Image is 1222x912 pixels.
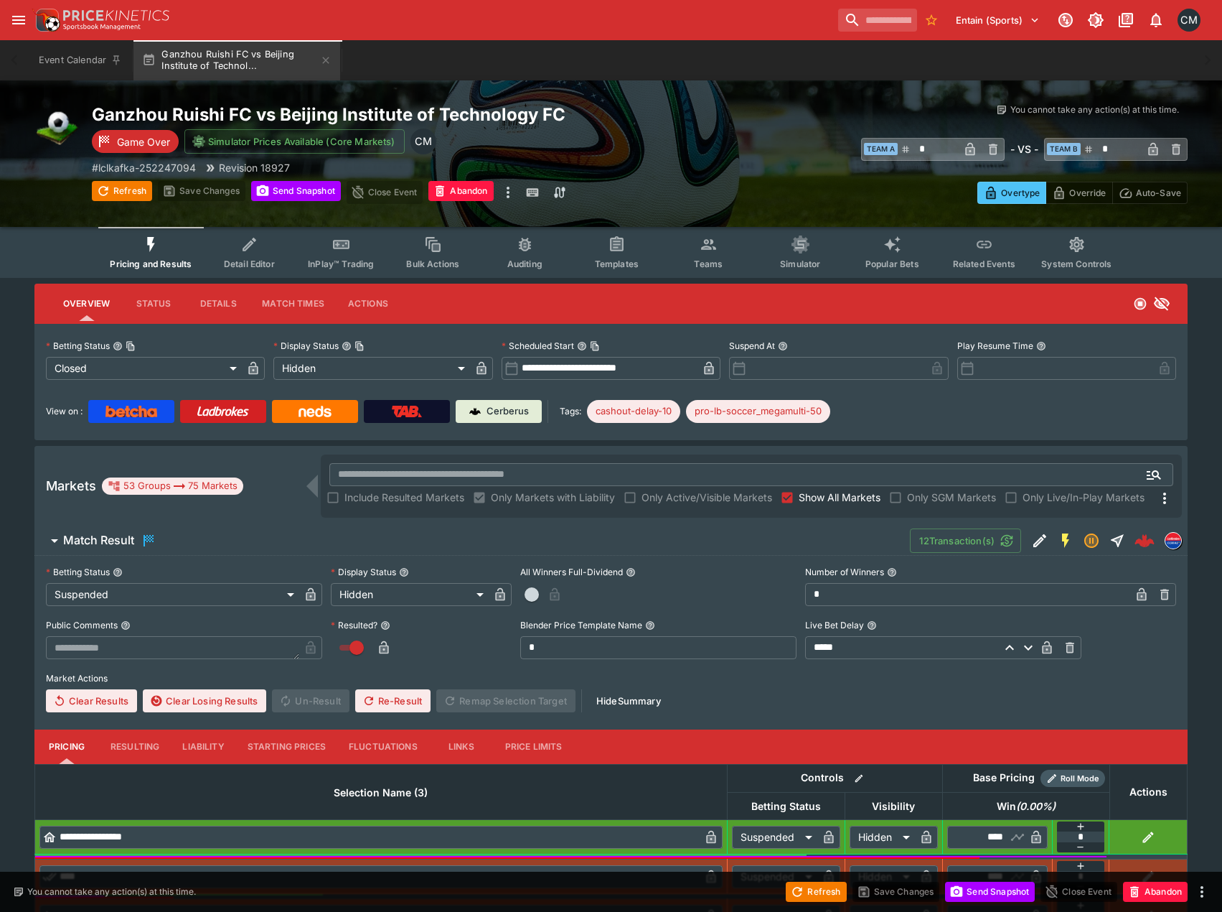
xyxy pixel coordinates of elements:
[1047,143,1081,155] span: Team B
[46,619,118,631] p: Public Comments
[587,400,680,423] div: Betting Target: cerberus
[502,340,574,352] p: Scheduled Start
[63,10,169,21] img: PriceKinetics
[219,160,290,175] p: Revision 18927
[46,400,83,423] label: View on :
[1041,259,1111,269] span: System Controls
[354,341,365,351] button: Copy To Clipboard
[299,406,331,417] img: Neds
[46,357,242,380] div: Closed
[1053,7,1078,33] button: Connected to PK
[399,567,409,577] button: Display Status
[1069,185,1106,200] p: Override
[977,182,1046,204] button: Overtype
[1104,528,1130,554] button: Straight
[63,24,141,30] img: Sportsbook Management
[947,9,1048,32] button: Select Tenant
[108,478,238,495] div: 53 Groups 75 Markets
[355,689,431,712] button: Re-Result
[344,490,464,505] span: Include Resulted Markets
[184,129,405,154] button: Simulator Prices Available (Core Markets)
[272,689,349,712] span: Un-Result
[46,566,110,578] p: Betting Status
[126,341,136,351] button: Copy To Clipboard
[732,826,817,849] div: Suspended
[520,566,623,578] p: All Winners Full-Dividend
[342,341,352,351] button: Display StatusCopy To Clipboard
[456,400,542,423] a: Cerberus
[587,404,680,419] span: cashout-delay-10
[250,287,336,321] button: Match Times
[645,620,655,631] button: Blender Price Template Name
[63,533,134,548] h6: Match Result
[727,764,942,792] th: Controls
[907,490,996,505] span: Only SGM Markets
[910,529,1021,553] button: 12Transaction(s)
[171,730,235,764] button: Liability
[920,9,943,32] button: No Bookmarks
[1053,528,1078,554] button: SGM Enabled
[507,259,542,269] span: Auditing
[1173,4,1205,36] button: Cameron Matheson
[1109,764,1187,819] th: Actions
[686,404,830,419] span: pro-lb-soccer_megamulti-50
[46,668,1176,689] label: Market Actions
[46,583,299,606] div: Suspended
[186,287,250,321] button: Details
[98,227,1123,278] div: Event type filters
[520,619,642,631] p: Blender Price Template Name
[945,882,1035,902] button: Send Snapshot
[331,566,396,578] p: Display Status
[1078,528,1104,554] button: Suspended
[1153,295,1170,312] svg: Hidden
[590,341,600,351] button: Copy To Clipboard
[46,478,96,494] h5: Markets
[1001,185,1040,200] p: Overtype
[1083,7,1109,33] button: Toggle light/dark mode
[1023,490,1145,505] span: Only Live/In-Play Markets
[92,160,196,175] p: Copy To Clipboard
[121,620,131,631] button: Public Comments
[380,620,390,631] button: Resulted?
[1010,141,1038,157] h6: - VS -
[865,259,919,269] span: Popular Bets
[1193,883,1211,901] button: more
[308,259,374,269] span: InPlay™ Trading
[1123,883,1188,898] span: Mark an event as closed and abandoned.
[805,566,884,578] p: Number of Winners
[967,769,1040,787] div: Base Pricing
[1156,490,1173,507] svg: More
[92,103,640,126] h2: Copy To Clipboard
[1045,182,1112,204] button: Override
[117,134,170,149] p: Game Over
[273,340,339,352] p: Display Status
[786,882,846,902] button: Refresh
[1130,526,1159,555] a: 220fb99f-c857-41dd-ba7f-1c85033a278f
[1134,531,1155,551] div: 220fb99f-c857-41dd-ba7f-1c85033a278f
[30,40,131,80] button: Event Calendar
[34,103,80,149] img: soccer.png
[838,9,917,32] input: search
[1134,531,1155,551] img: logo-cerberus--red.svg
[953,259,1015,269] span: Related Events
[46,689,137,712] button: Clear Results
[1133,297,1147,311] svg: Closed
[588,689,669,712] button: HideSummary
[429,730,494,764] button: Links
[236,730,337,764] button: Starting Prices
[499,181,517,204] button: more
[113,341,123,351] button: Betting StatusCopy To Clipboard
[273,357,469,380] div: Hidden
[46,340,110,352] p: Betting Status
[856,798,931,815] span: Visibility
[92,181,152,201] button: Refresh
[410,129,436,154] div: Cameron Matheson
[626,567,636,577] button: All Winners Full-Dividend
[957,340,1033,352] p: Play Resume Time
[197,406,249,417] img: Ladbrokes
[1178,9,1200,32] div: Cameron Matheson
[1141,462,1167,488] button: Open
[560,400,581,423] label: Tags:
[251,181,341,201] button: Send Snapshot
